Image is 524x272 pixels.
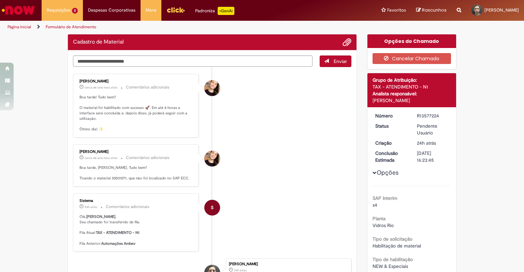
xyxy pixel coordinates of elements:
span: Habilitação de material [373,243,421,249]
b: Automações Ambev [101,241,135,246]
dt: Número [370,112,412,119]
div: 29/09/2025 14:23:37 [417,140,449,146]
div: R13577224 [417,112,449,119]
div: Pendente Usuário [417,123,449,136]
span: 24h atrás [85,205,97,209]
img: ServiceNow [1,3,36,17]
div: Grupo de Atribuição: [373,77,451,83]
span: Despesas Corporativas [88,7,135,14]
div: [DATE] 16:23:45 [417,150,449,163]
b: Tipo de solicitação [373,236,412,242]
p: Olá, , Seu chamado foi transferido de fila. Fila Atual: Fila Anterior: [79,214,193,246]
small: Comentários adicionais [126,84,170,90]
div: Sistema [79,199,193,203]
span: More [146,7,156,14]
div: [PERSON_NAME] [79,79,193,83]
span: Requisições [47,7,71,14]
p: Boa tarde, [PERSON_NAME]. Tudo bem? Tirando o material 30031071, que não foi localizado no SAP ECC. [79,165,193,181]
a: Página inicial [8,24,31,30]
div: System [204,200,220,215]
span: 24h atrás [417,140,436,146]
span: Vidros Rio [373,222,394,228]
div: [PERSON_NAME] [373,97,451,104]
div: [PERSON_NAME] [79,150,193,154]
div: Sabrina De Vasconcelos [204,151,220,166]
div: Sabrina De Vasconcelos [204,80,220,96]
small: Comentários adicionais [106,204,149,210]
b: SAP Interim [373,195,397,201]
div: Padroniza [195,7,234,15]
time: 30/09/2025 13:05:02 [85,156,117,160]
span: 2 [72,8,78,14]
span: Rascunhos [422,7,447,13]
span: cerca de uma hora atrás [85,156,117,160]
textarea: Digite sua mensagem aqui... [73,55,312,67]
div: Analista responsável: [373,90,451,97]
span: Enviar [334,58,347,64]
small: Comentários adicionais [126,155,170,161]
div: TAX - ATENDIMENTO - N1 [373,83,451,90]
span: NEW & Especiais [373,263,408,269]
b: [PERSON_NAME] [86,214,115,219]
b: Planta [373,215,385,222]
a: Rascunhos [416,7,447,14]
time: 30/09/2025 13:05:49 [85,85,117,90]
span: s4 [373,202,377,208]
dt: Conclusão Estimada [370,150,412,163]
div: Opções do Chamado [367,34,456,48]
span: Favoritos [387,7,406,14]
button: Cancelar Chamado [373,53,451,64]
h2: Cadastro de Material Histórico de tíquete [73,39,124,45]
dt: Status [370,123,412,129]
b: Tipo de habilitação [373,256,413,262]
button: Enviar [320,55,351,67]
p: +GenAi [218,7,234,15]
span: cerca de uma hora atrás [85,85,117,90]
ul: Trilhas de página [5,21,344,33]
time: 29/09/2025 14:23:37 [417,140,436,146]
a: Formulário de Atendimento [46,24,96,30]
dt: Criação [370,140,412,146]
div: [PERSON_NAME] [229,262,348,266]
b: TAX - ATENDIMENTO - N1 [96,230,140,235]
span: [PERSON_NAME] [484,7,519,13]
img: click_logo_yellow_360x200.png [166,5,185,15]
span: S [211,199,214,216]
button: Adicionar anexos [343,38,351,47]
time: 29/09/2025 14:23:50 [85,205,97,209]
p: Boa tarde! Tudo bem? O material foi habilitado com sucesso 🚀. Em até 4 horas a interface será con... [79,95,193,132]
